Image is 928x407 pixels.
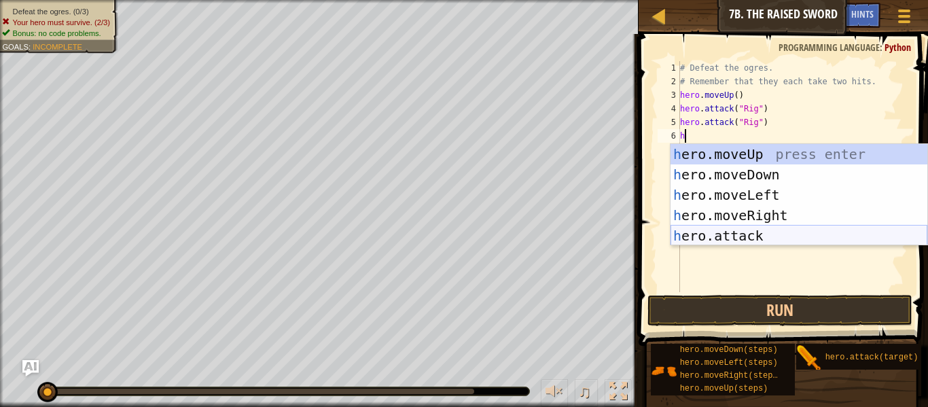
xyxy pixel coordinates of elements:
span: hero.moveLeft(steps) [680,358,778,368]
span: : [880,41,885,54]
li: Bonus: no code problems. [2,28,110,39]
div: 4 [658,102,680,116]
button: Toggle fullscreen [605,379,632,407]
span: hero.moveRight(steps) [680,371,783,381]
button: Adjust volume [541,379,568,407]
span: Programming language [779,41,880,54]
div: 1 [658,61,680,75]
span: Hints [851,7,874,20]
span: Bonus: no code problems. [13,29,101,37]
span: hero.moveUp(steps) [680,384,768,393]
button: ♫ [575,379,598,407]
span: hero.attack(target) [825,353,918,362]
span: Defeat the ogres. (0/3) [13,7,89,16]
span: Goals [2,42,29,51]
span: Incomplete [33,42,82,51]
button: Ask AI [22,360,39,376]
li: Your hero must survive. [2,17,110,28]
img: portrait.png [796,345,822,371]
li: Defeat the ogres. [2,6,110,17]
span: Your hero must survive. (2/3) [13,18,110,26]
button: Run [647,295,912,326]
span: hero.moveDown(steps) [680,345,778,355]
span: Ask AI [815,7,838,20]
span: Python [885,41,911,54]
div: 7 [658,143,680,156]
span: : [29,42,33,51]
button: Show game menu [887,3,921,35]
img: portrait.png [651,358,677,384]
button: Ask AI [808,3,844,28]
div: 5 [658,116,680,129]
span: ♫ [577,381,591,402]
div: 6 [658,129,680,143]
div: 2 [658,75,680,88]
div: 3 [658,88,680,102]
